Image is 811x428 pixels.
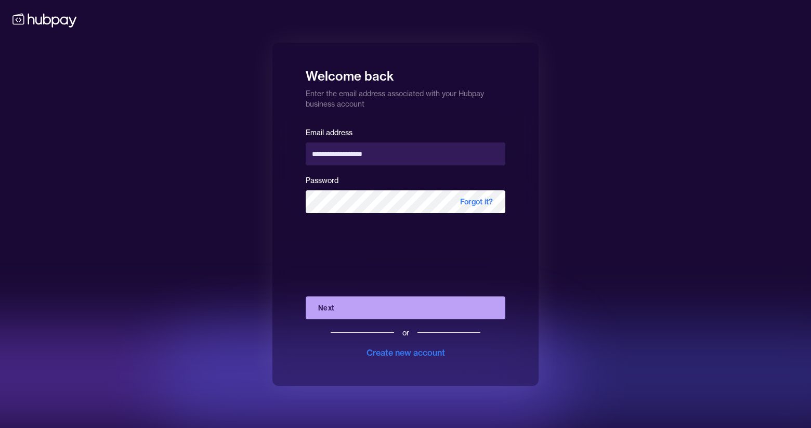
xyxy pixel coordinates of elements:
[306,84,505,109] p: Enter the email address associated with your Hubpay business account
[402,328,409,338] div: or
[448,190,505,213] span: Forgot it?
[306,176,338,185] label: Password
[306,296,505,319] button: Next
[306,61,505,84] h1: Welcome back
[306,128,352,137] label: Email address
[367,346,445,359] div: Create new account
